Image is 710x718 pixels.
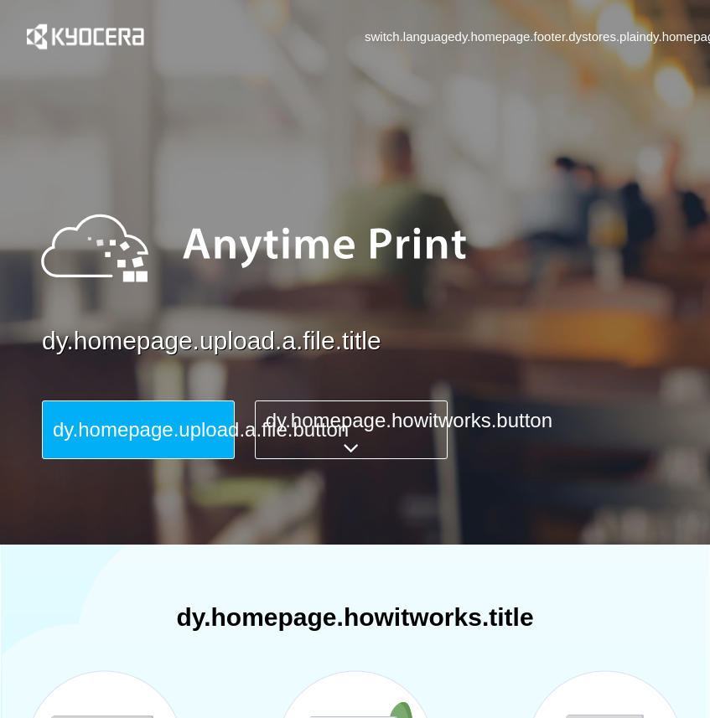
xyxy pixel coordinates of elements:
[365,28,455,45] a: switch.language
[455,28,646,45] a: dy.homepage.footer.dystores.plain
[42,400,235,459] button: dy.homepage.upload.a.file.button
[42,323,710,359] a: dy.homepage.upload.a.file.title
[53,418,349,441] span: dy.homepage.upload.a.file.button
[255,400,448,459] button: dy.homepage.howitworks.button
